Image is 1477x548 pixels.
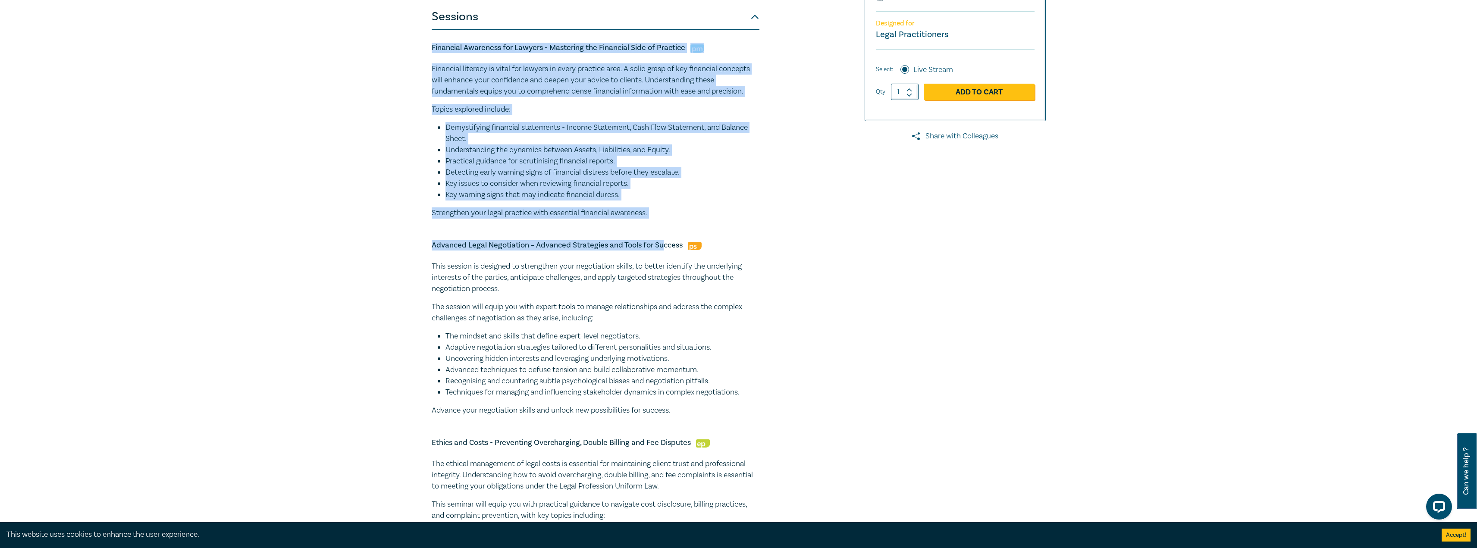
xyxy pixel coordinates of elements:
label: Qty [876,87,885,97]
button: Accept cookies [1442,529,1471,542]
span: Select: [876,65,893,74]
li: Key issues to consider when reviewing financial reports. [445,178,759,189]
li: Recognising and countering subtle psychological biases and negotiation pitfalls. [445,376,759,387]
p: This seminar will equip you with practical guidance to navigate cost disclosure, billing practice... [432,499,759,521]
li: Demystifying financial statements - Income Statement, Cash Flow Statement, and Balance Sheet. [445,122,759,144]
a: Add to Cart [924,84,1035,100]
p: Financial literacy is vital for lawyers in every practice area. A solid grasp of key financial co... [432,63,759,97]
label: Live Stream [913,64,953,75]
li: Advanced techniques to defuse tension and build collaborative momentum. [445,364,759,376]
a: Share with Colleagues [865,131,1046,142]
h5: Ethics and Costs - Preventing Overcharging, Double Billing and Fee Disputes [432,438,759,448]
h5: Financial Awareness for Lawyers - Mastering the Financial Side of Practice [432,43,759,53]
p: Topics explored include: [432,104,759,115]
p: Strengthen your legal practice with essential financial awareness. [432,207,759,219]
li: Adaptive negotiation strategies tailored to different personalities and situations. [445,342,759,353]
img: Professional Skills [688,242,702,250]
h5: Advanced Legal Negotiation – Advanced Strategies and Tools for Success [432,240,759,251]
li: Understanding the dynamics between Assets, Liabilities, and Equity. [445,144,759,156]
p: Advance your negotiation skills and unlock new possibilities for success. [432,405,759,416]
li: Detecting early warning signs of financial distress before they escalate. [445,167,759,178]
iframe: LiveChat chat widget [1419,490,1455,526]
li: Key warning signs that may indicate financial duress. [445,189,759,200]
small: Legal Practitioners [876,29,948,40]
span: Can we help ? [1462,438,1470,504]
li: Uncovering hidden interests and leveraging underlying motivations. [445,353,759,364]
div: This website uses cookies to enhance the user experience. [6,529,1429,540]
p: The ethical management of legal costs is essential for maintaining client trust and professional ... [432,458,759,492]
input: 1 [891,84,919,100]
img: Practice Management & Business Skills [690,44,704,53]
p: The session will equip you with expert tools to manage relationships and address the complex chal... [432,301,759,324]
li: Techniques for managing and influencing stakeholder dynamics in complex negotiations. [445,387,759,398]
li: Practical guidance for scrutinising financial reports. [445,156,759,167]
p: Designed for [876,19,1035,28]
img: Ethics & Professional Responsibility [696,439,710,448]
p: This session is designed to strengthen your negotiation skills, to better identify the underlying... [432,261,759,294]
button: Sessions [432,4,759,30]
li: The mindset and skills that define expert-level negotiators. [445,331,759,342]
